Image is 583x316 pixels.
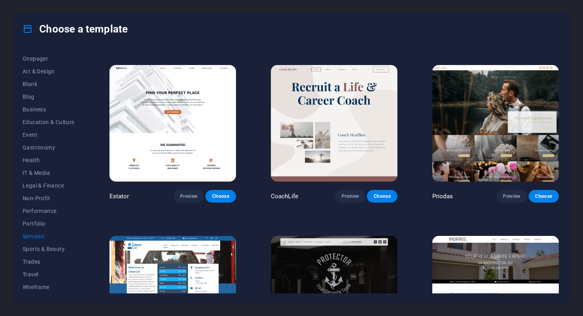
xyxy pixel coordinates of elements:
[23,52,75,65] button: Onepager
[432,192,453,200] p: Priodas
[23,271,75,278] span: Travel
[23,94,75,100] span: Blog
[23,268,75,281] button: Travel
[23,182,75,189] span: Legal & Finance
[23,90,75,103] button: Blog
[23,65,75,78] button: Art & Design
[23,195,75,201] span: Non-Profit
[212,193,229,199] span: Choose
[23,281,75,293] button: Wireframe
[271,192,298,200] p: CoachLife
[23,192,75,205] button: Non-Profit
[23,68,75,75] span: Art & Design
[23,217,75,230] button: Portfolio
[23,119,75,125] span: Education & Culture
[23,170,75,176] span: IT & Media
[23,259,75,265] span: Trades
[23,205,75,217] button: Performance
[23,179,75,192] button: Legal & Finance
[341,193,359,199] span: Preview
[23,220,75,227] span: Portfolio
[23,56,75,62] span: Onepager
[109,192,129,200] p: Estator
[23,128,75,141] button: Event
[23,246,75,252] span: Sports & Beauty
[335,190,365,203] button: Preview
[180,193,198,199] span: Preview
[23,106,75,113] span: Business
[367,190,397,203] button: Choose
[535,193,552,199] span: Choose
[174,190,204,203] button: Preview
[23,233,75,239] span: Services
[23,230,75,243] button: Services
[205,190,236,203] button: Choose
[503,193,520,199] span: Preview
[23,208,75,214] span: Performance
[23,243,75,255] button: Sports & Beauty
[23,103,75,116] button: Business
[23,154,75,167] button: Health
[23,157,75,163] span: Health
[23,141,75,154] button: Gastronomy
[529,190,559,203] button: Choose
[23,144,75,151] span: Gastronomy
[271,65,397,182] img: CoachLife
[497,190,527,203] button: Preview
[23,255,75,268] button: Trades
[23,284,75,290] span: Wireframe
[109,65,236,182] img: Estator
[23,23,128,35] h4: Choose a template
[23,116,75,128] button: Education & Culture
[373,193,391,199] span: Choose
[23,78,75,90] button: Blank
[23,167,75,179] button: IT & Media
[23,81,75,87] span: Blank
[432,65,559,182] img: Priodas
[23,132,75,138] span: Event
